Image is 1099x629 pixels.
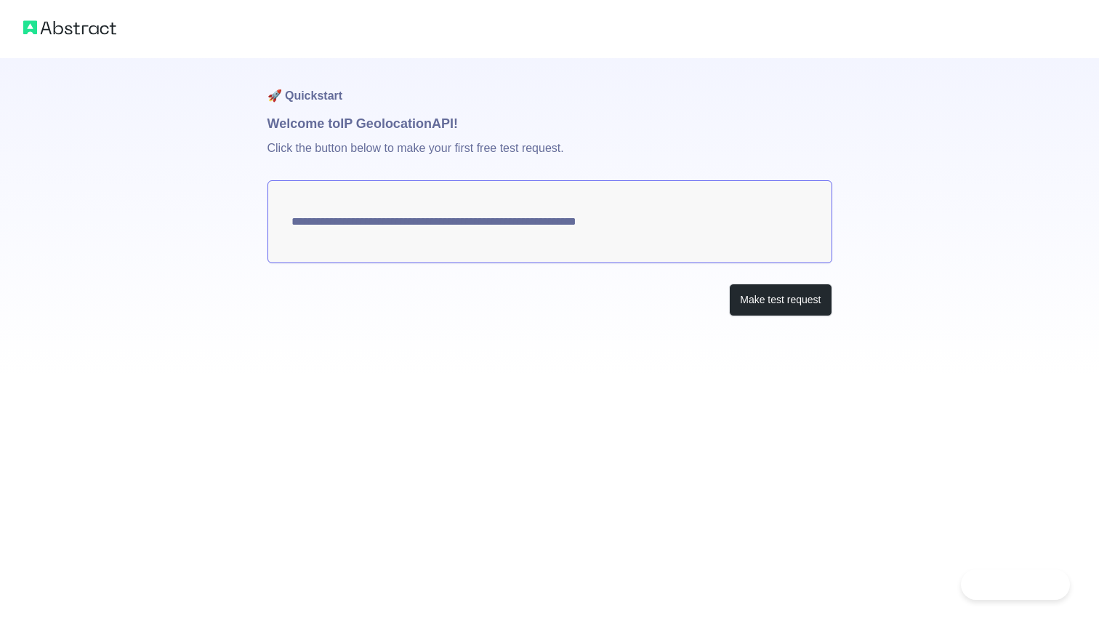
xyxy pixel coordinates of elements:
button: Make test request [729,284,832,316]
img: Abstract logo [23,17,116,38]
h1: 🚀 Quickstart [267,58,832,113]
iframe: Toggle Customer Support [961,569,1070,600]
h1: Welcome to IP Geolocation API! [267,113,832,134]
p: Click the button below to make your first free test request. [267,134,832,180]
